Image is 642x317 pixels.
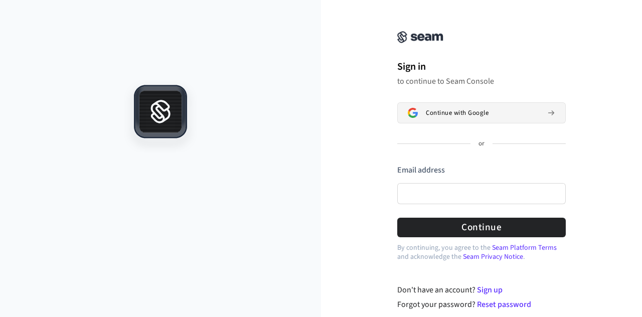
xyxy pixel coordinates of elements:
button: Continue [397,218,566,237]
p: to continue to Seam Console [397,76,566,86]
div: Don't have an account? [397,284,566,296]
h1: Sign in [397,59,566,74]
a: Seam Privacy Notice [463,252,523,262]
div: Forgot your password? [397,298,566,310]
a: Sign up [477,284,503,295]
img: Sign in with Google [408,108,418,118]
span: Continue with Google [426,109,489,117]
a: Seam Platform Terms [492,243,557,253]
label: Email address [397,165,445,176]
a: Reset password [477,299,531,310]
p: or [478,139,485,148]
img: Seam Console [397,31,443,43]
p: By continuing, you agree to the and acknowledge the . [397,243,566,261]
button: Sign in with GoogleContinue with Google [397,102,566,123]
